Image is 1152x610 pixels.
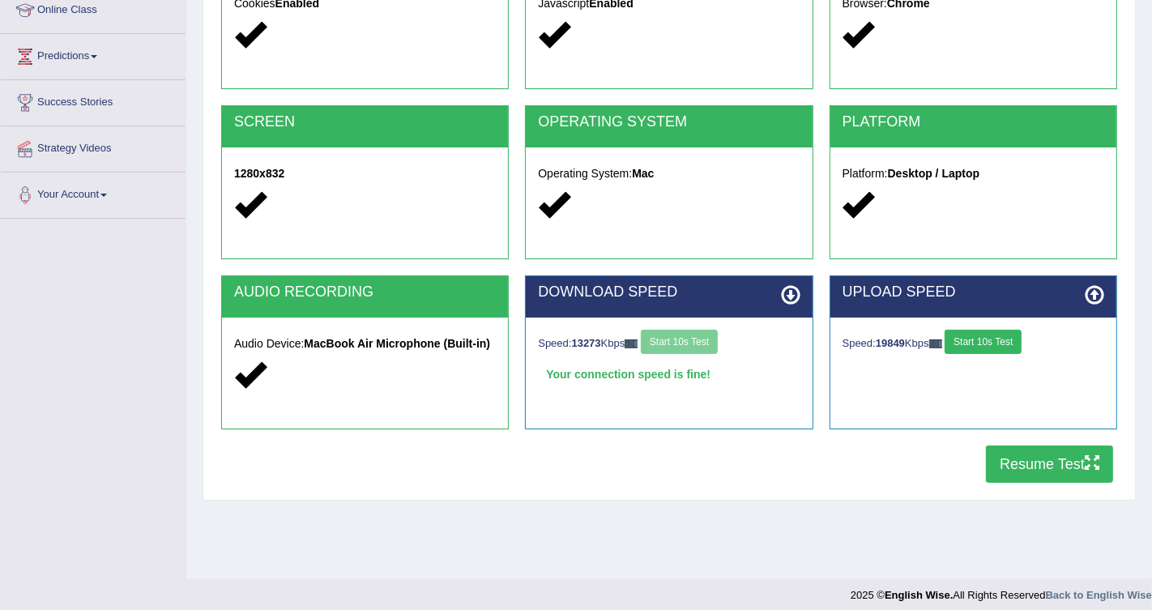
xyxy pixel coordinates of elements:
button: Resume Test [986,446,1113,483]
div: Speed: Kbps [843,330,1104,358]
strong: 13273 [572,337,601,349]
a: Success Stories [1,80,186,121]
strong: English Wise. [885,589,953,601]
h5: Audio Device: [234,338,496,350]
h2: PLATFORM [843,114,1104,130]
a: Back to English Wise [1046,589,1152,601]
h2: OPERATING SYSTEM [538,114,800,130]
h5: Operating System: [538,168,800,180]
strong: 1280x832 [234,167,284,180]
div: Your connection speed is fine! [538,362,800,386]
strong: MacBook Air Microphone (Built-in) [304,337,490,350]
strong: 19849 [876,337,905,349]
button: Start 10s Test [945,330,1022,354]
h5: Platform: [843,168,1104,180]
div: 2025 © All Rights Reserved [851,579,1152,603]
h2: UPLOAD SPEED [843,284,1104,301]
div: Speed: Kbps [538,330,800,358]
img: ajax-loader-fb-connection.gif [625,339,638,348]
h2: DOWNLOAD SPEED [538,284,800,301]
h2: AUDIO RECORDING [234,284,496,301]
a: Strategy Videos [1,126,186,167]
a: Your Account [1,173,186,213]
strong: Mac [632,167,654,180]
strong: Desktop / Laptop [888,167,980,180]
img: ajax-loader-fb-connection.gif [929,339,942,348]
a: Predictions [1,34,186,75]
h2: SCREEN [234,114,496,130]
